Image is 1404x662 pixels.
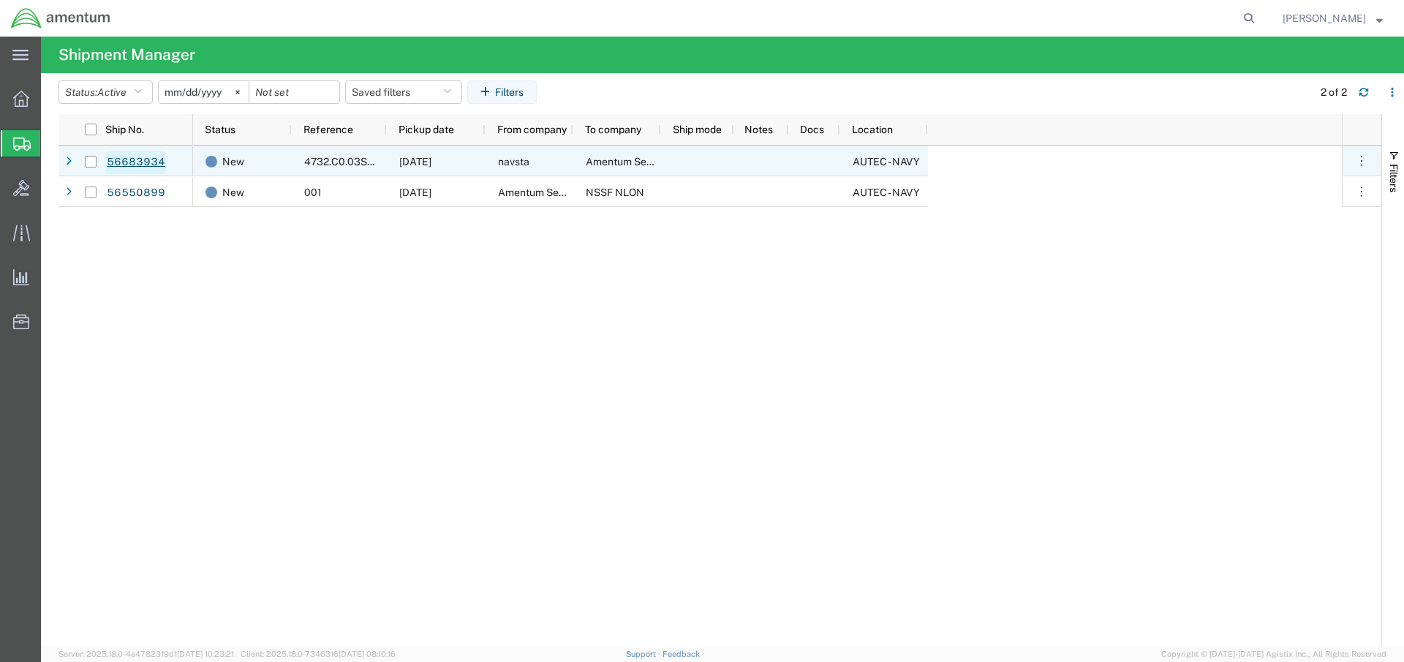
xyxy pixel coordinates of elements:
span: Ship No. [105,124,144,135]
span: Pickup date [399,124,454,135]
span: NSSF NLON [586,187,644,198]
span: AUTEC - NAVY [853,187,920,198]
span: Reference [303,124,353,135]
span: [DATE] 10:23:21 [177,650,234,658]
span: Copyright © [DATE]-[DATE] Agistix Inc., All Rights Reserved [1161,648,1386,661]
span: Amentum Services, Inc. [498,187,608,198]
span: Server: 2025.18.0-4e47823f9d1 [58,650,234,658]
span: New [222,177,244,208]
div: 2 of 2 [1321,85,1347,100]
span: navsta [498,156,529,168]
button: Saved filters [345,80,462,104]
h4: Shipment Manager [58,37,195,73]
span: Location [852,124,893,135]
span: AUTEC - NAVY [853,156,920,168]
span: Docs [800,124,824,135]
span: New [222,146,244,177]
span: Status [205,124,235,135]
span: 4732.C0.03SL.14090100.880E0110 [304,156,474,168]
span: Amentum Services, Inc. [586,156,695,168]
button: Status:Active [58,80,153,104]
span: Ship mode [673,124,722,135]
img: logo [10,7,111,29]
span: Client: 2025.18.0-7346316 [241,650,396,658]
button: [PERSON_NAME] [1282,10,1384,27]
span: Notes [744,124,773,135]
span: To company [585,124,641,135]
span: Ahmed Warraiat [1283,10,1366,26]
input: Not set [159,81,249,103]
span: Active [97,86,127,98]
span: 09/02/2025 [399,156,431,168]
button: Filters [467,80,537,104]
a: 56683934 [106,151,166,174]
span: 001 [304,187,322,198]
a: 56550899 [106,181,166,205]
a: Support [626,650,663,658]
a: Feedback [663,650,700,658]
span: Filters [1388,164,1400,192]
input: Not set [249,81,339,103]
span: 08/20/2025 [399,187,431,198]
span: [DATE] 08:10:16 [339,650,396,658]
span: From company [497,124,567,135]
